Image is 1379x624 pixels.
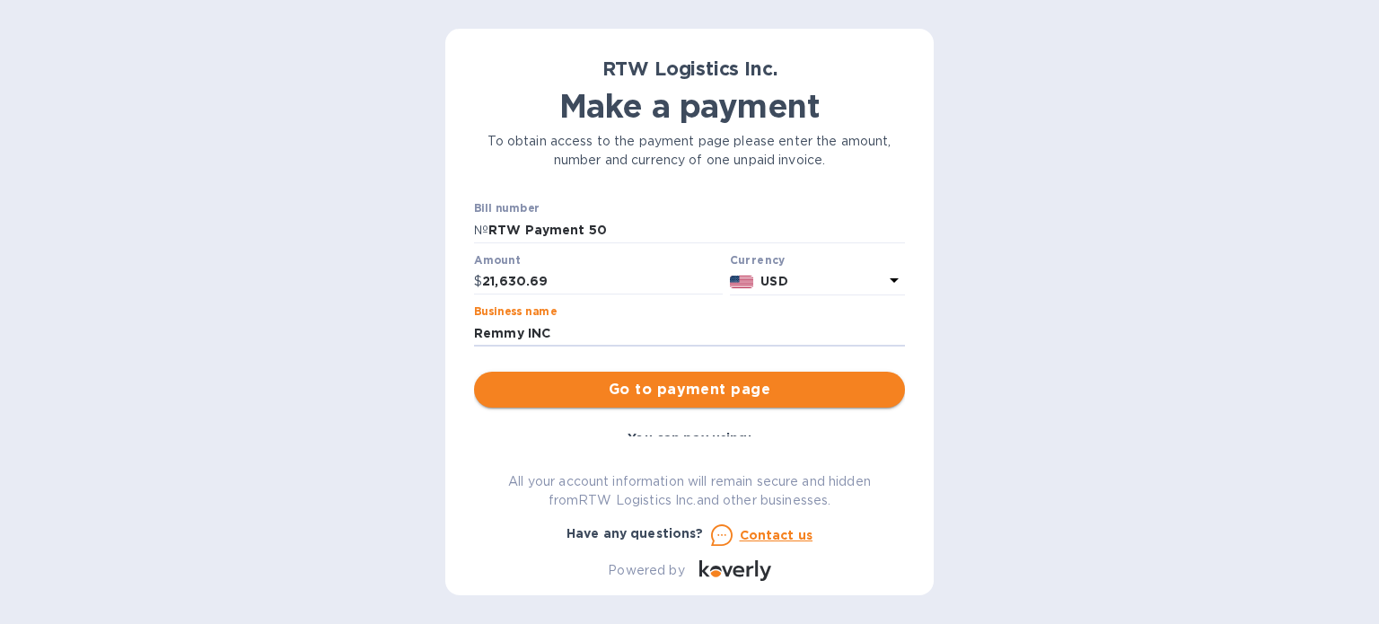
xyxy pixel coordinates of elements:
input: Enter bill number [488,216,905,243]
p: All your account information will remain secure and hidden from RTW Logistics Inc. and other busi... [474,472,905,510]
label: Bill number [474,204,539,215]
p: Powered by [608,561,684,580]
input: 0.00 [482,268,723,295]
u: Contact us [740,528,813,542]
h1: Make a payment [474,87,905,125]
p: To obtain access to the payment page please enter the amount, number and currency of one unpaid i... [474,132,905,170]
b: Currency [730,253,786,267]
label: Amount [474,255,520,266]
label: Business name [474,307,557,318]
p: № [474,221,488,240]
b: RTW Logistics Inc. [602,57,777,80]
b: Have any questions? [567,526,704,541]
button: Go to payment page [474,372,905,408]
p: $ [474,272,482,291]
span: Go to payment page [488,379,891,400]
input: Enter business name [474,320,905,347]
b: You can pay using: [628,431,751,445]
b: USD [760,274,787,288]
img: USD [730,276,754,288]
